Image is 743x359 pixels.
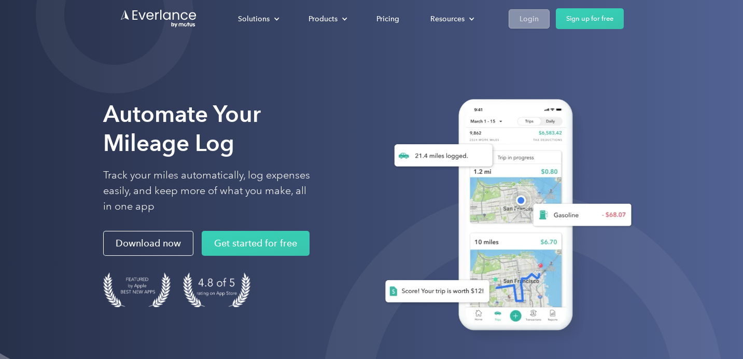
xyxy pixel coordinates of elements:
strong: Automate Your Mileage Log [103,100,261,157]
p: Track your miles automatically, log expenses easily, and keep more of what you make, all in one app [103,168,311,214]
div: Solutions [238,12,270,25]
a: Sign up for free [556,8,624,29]
a: Get started for free [202,231,310,256]
a: Download now [103,231,193,256]
a: Go to homepage [120,9,198,29]
div: Login [520,12,539,25]
img: Everlance, mileage tracker app, expense tracking app [369,89,640,346]
img: Badge for Featured by Apple Best New Apps [103,272,171,307]
div: Resources [430,12,465,25]
a: Login [509,9,550,28]
img: 4.9 out of 5 stars on the app store [183,272,250,307]
div: Solutions [228,9,288,27]
div: Resources [420,9,483,27]
div: Products [298,9,356,27]
a: Pricing [366,9,410,27]
div: Products [309,12,338,25]
div: Pricing [376,12,399,25]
